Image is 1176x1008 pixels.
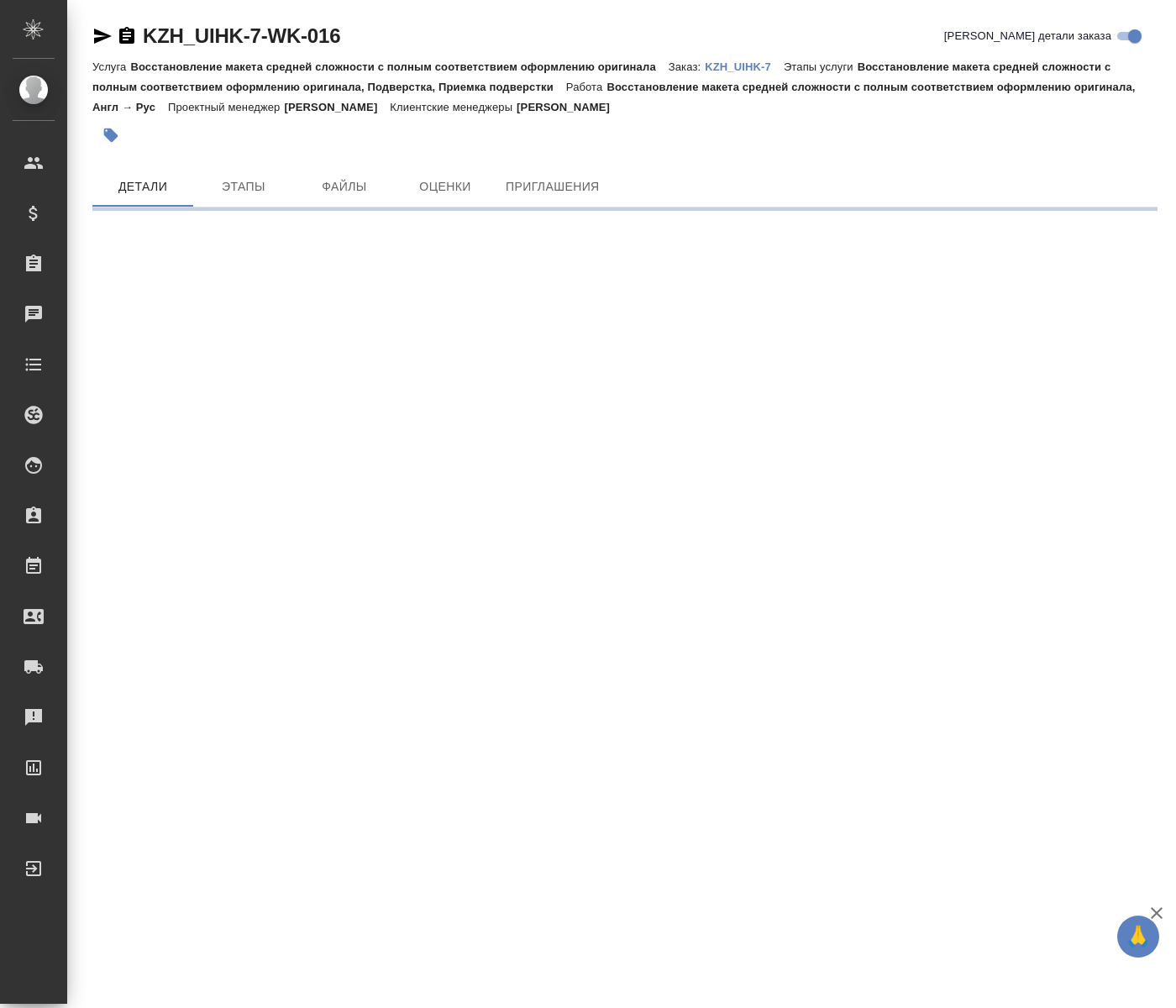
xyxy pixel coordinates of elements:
[1117,916,1159,958] button: 🙏
[566,81,607,93] p: Работа
[304,176,385,197] span: Файлы
[117,26,137,46] button: Скопировать ссылку
[168,101,284,113] p: Проектный менеджер
[405,176,486,197] span: Оценки
[130,60,668,73] p: Восстановление макета средней сложности с полным соответствием оформлению оригинала
[390,101,517,113] p: Клиентские менеджеры
[1124,919,1152,954] span: 🙏
[705,59,784,73] a: KZH_UIHK-7
[92,26,113,46] button: Скопировать ссылку для ЯМессенджера
[506,176,600,197] span: Приглашения
[92,81,1136,113] p: Восстановление макета средней сложности с полным соответствием оформлению оригинала, Англ → Рус
[669,60,705,73] p: Заказ:
[705,60,784,73] p: KZH_UIHK-7
[284,101,390,113] p: [PERSON_NAME]
[203,176,284,197] span: Этапы
[92,60,130,73] p: Услуга
[92,117,129,154] button: Добавить тэг
[784,60,858,73] p: Этапы услуги
[102,176,183,197] span: Детали
[517,101,622,113] p: [PERSON_NAME]
[143,24,340,47] a: KZH_UIHK-7-WK-016
[944,28,1111,45] span: [PERSON_NAME] детали заказа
